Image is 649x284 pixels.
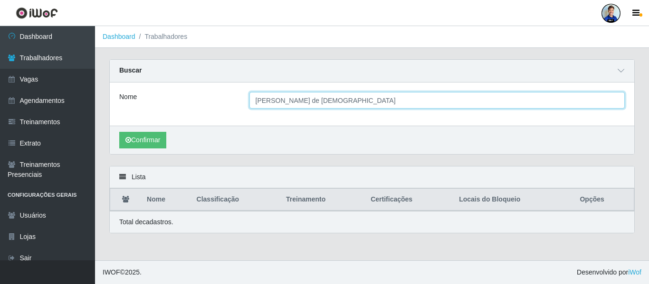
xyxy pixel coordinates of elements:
th: Nome [141,189,191,211]
span: © 2025 . [103,267,142,277]
th: Certificações [365,189,453,211]
label: Nome [119,92,137,102]
a: Dashboard [103,33,135,40]
img: CoreUI Logo [16,7,58,19]
nav: breadcrumb [95,26,649,48]
th: Classificação [191,189,281,211]
th: Locais do Bloqueio [453,189,574,211]
strong: Buscar [119,66,142,74]
p: Total de cadastros. [119,217,173,227]
div: Lista [110,166,634,188]
a: iWof [628,268,641,276]
span: Desenvolvido por [577,267,641,277]
th: Treinamento [280,189,365,211]
button: Confirmar [119,132,166,148]
li: Trabalhadores [135,32,188,42]
th: Opções [574,189,634,211]
span: IWOF [103,268,120,276]
input: Digite o Nome... [249,92,625,109]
